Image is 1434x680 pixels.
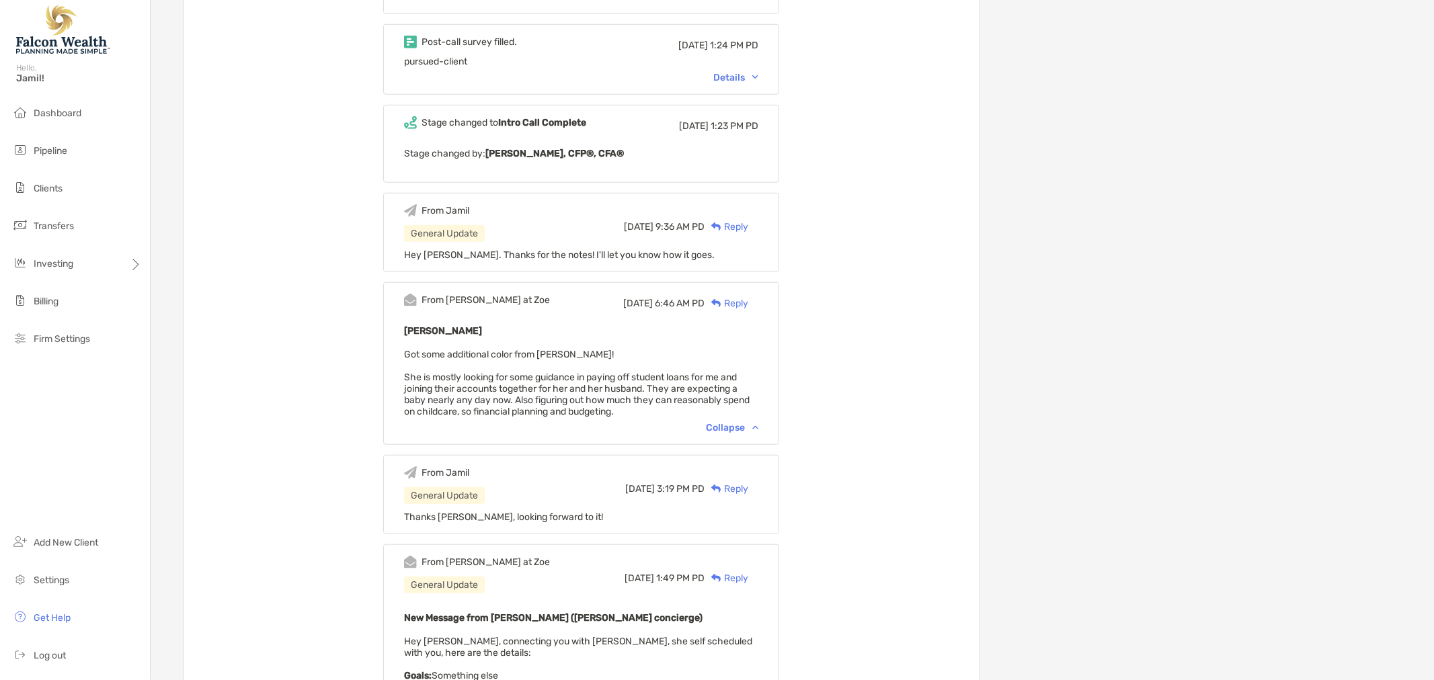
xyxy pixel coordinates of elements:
img: pipeline icon [12,142,28,158]
span: [DATE] [624,221,653,232]
div: Reply [705,296,748,310]
div: From Jamil [422,205,469,216]
img: settings icon [12,571,28,587]
img: Reply icon [711,574,721,583]
img: firm-settings icon [12,330,28,346]
span: Hey [PERSON_NAME]. Thanks for the notes! I'll let you know how it goes. [404,249,715,261]
span: 1:23 PM PD [711,120,758,132]
span: [DATE] [625,483,655,495]
span: [DATE] [678,40,708,51]
p: Stage changed by: [404,145,758,162]
span: Thanks [PERSON_NAME], looking forward to it! [404,511,603,523]
span: pursued-client [404,56,467,67]
img: billing icon [12,292,28,308]
span: 6:46 AM PD [655,298,705,309]
div: Reply [705,571,748,585]
img: Reply icon [711,299,721,308]
span: Firm Settings [34,333,90,345]
b: New Message from [PERSON_NAME] ([PERSON_NAME] concierge) [404,612,703,624]
div: From [PERSON_NAME] at Zoe [422,294,550,306]
b: [PERSON_NAME], CFP®, CFA® [485,148,624,159]
img: transfers icon [12,217,28,233]
span: Pipeline [34,145,67,157]
img: Event icon [404,294,417,306]
span: Get Help [34,612,71,624]
span: 1:24 PM PD [710,40,758,51]
span: Transfers [34,220,74,232]
div: Details [713,72,758,83]
div: Collapse [706,422,758,433]
div: Reply [705,482,748,496]
img: Event icon [404,556,417,568]
img: Reply icon [711,484,721,493]
div: General Update [404,225,485,242]
span: Investing [34,258,73,269]
img: Falcon Wealth Planning Logo [16,5,110,54]
span: Dashboard [34,108,81,119]
div: From [PERSON_NAME] at Zoe [422,556,550,568]
span: Add New Client [34,537,98,548]
img: dashboard icon [12,104,28,120]
span: Clients [34,183,63,194]
div: General Update [404,577,485,593]
span: [DATE] [625,572,654,584]
b: Intro Call Complete [498,117,586,128]
div: General Update [404,487,485,504]
span: 3:19 PM PD [657,483,705,495]
div: From Jamil [422,467,469,478]
img: Event icon [404,204,417,217]
b: [PERSON_NAME] [404,325,482,337]
span: 1:49 PM PD [656,572,705,584]
span: 9:36 AM PD [655,221,705,232]
div: Reply [705,220,748,234]
div: Post-call survey filled. [422,36,517,48]
img: logout icon [12,646,28,663]
img: investing icon [12,255,28,271]
img: Event icon [404,466,417,479]
span: Jamil! [16,73,142,84]
span: Billing [34,296,58,307]
img: Chevron icon [752,425,758,429]
img: get-help icon [12,609,28,625]
img: clients icon [12,179,28,196]
span: Got some additional color from [PERSON_NAME]! She is mostly looking for some guidance in paying o... [404,349,750,417]
span: Log out [34,650,66,661]
img: add_new_client icon [12,534,28,550]
div: Stage changed to [422,117,586,128]
img: Reply icon [711,222,721,231]
span: [DATE] [679,120,709,132]
img: Event icon [404,36,417,48]
span: [DATE] [623,298,653,309]
img: Event icon [404,116,417,129]
span: Settings [34,575,69,586]
img: Chevron icon [752,75,758,79]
